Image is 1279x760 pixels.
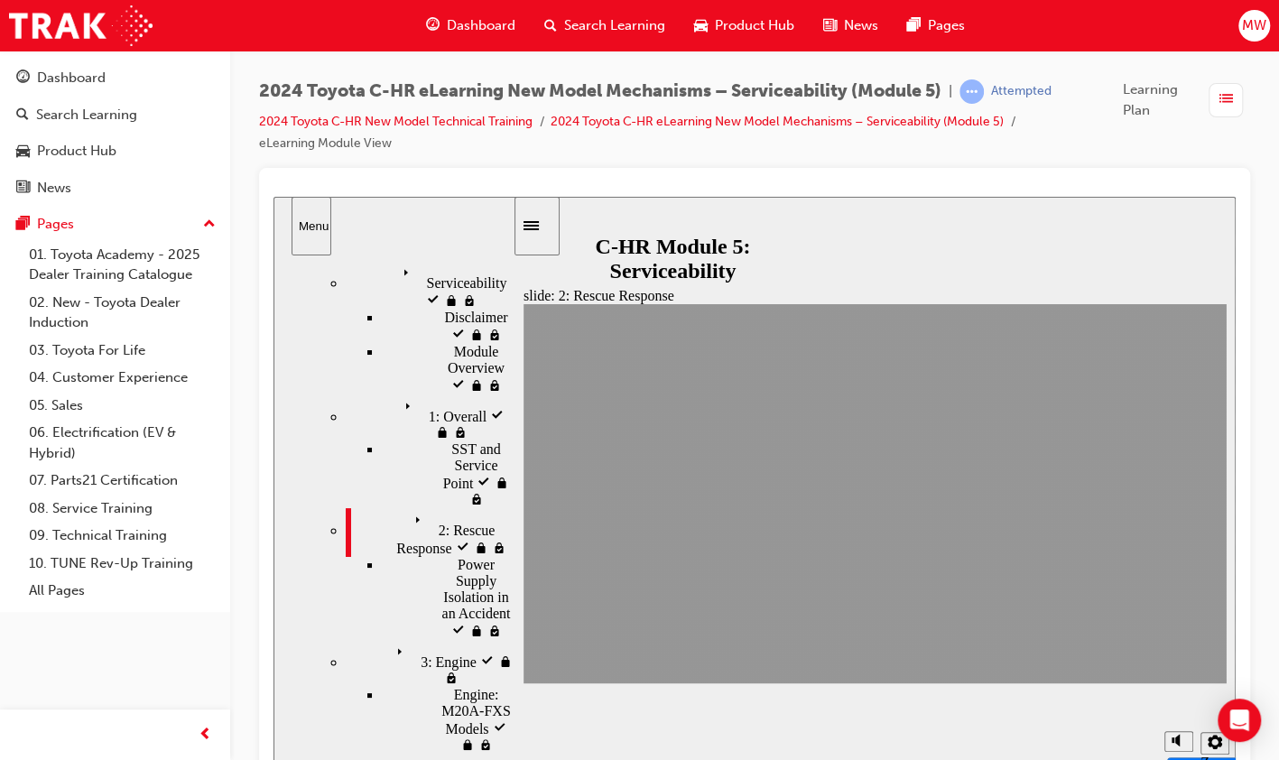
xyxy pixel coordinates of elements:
div: Menu [25,23,51,36]
span: car-icon [694,14,708,37]
a: News [7,171,223,205]
span: locked [200,344,218,359]
span: guage-icon [426,14,440,37]
div: SST and Service Point [108,245,239,311]
span: search-icon [544,14,557,37]
span: guage-icon [16,70,30,87]
span: news-icon [823,14,837,37]
div: News [37,178,71,199]
span: | [949,81,952,102]
button: Mute (Ctrl+Alt+M) [891,534,920,555]
a: All Pages [22,577,223,605]
a: 07. Parts21 Certification [22,467,223,495]
img: Trak [9,5,153,46]
span: visited [153,97,171,112]
span: visited [207,458,225,473]
div: 4: Electronic Shift Lever [72,557,239,606]
div: Pages [37,214,74,235]
button: DashboardSearch LearningProduct HubNews [7,58,223,208]
div: Dashboard [37,68,106,88]
label: Zoom to fit [927,558,961,606]
a: 04. Customer Experience [22,364,223,392]
span: 3: Engine [147,458,203,473]
a: car-iconProduct Hub [680,7,809,44]
span: Search Learning [564,15,665,36]
a: Product Hub [7,134,223,168]
input: volume [893,557,1009,571]
span: visited [178,181,196,197]
a: Search Learning [7,98,223,132]
span: visited, locked [196,295,210,310]
span: visited [182,344,200,359]
span: Engine: M20A-FXS Models [168,490,236,540]
span: locked [162,228,180,244]
span: Dashboard [447,15,515,36]
span: locked [196,131,214,146]
span: MW [1242,15,1266,36]
div: Search Learning [36,105,137,125]
a: 06. Electrification (EV & Hybrid) [22,419,223,467]
span: 2024 Toyota C-HR eLearning New Model Mechanisms – Serviceability (Module 5) [259,81,941,102]
span: pages-icon [907,14,921,37]
span: Product Hub [715,15,794,36]
div: Open Intercom Messenger [1218,699,1261,742]
span: visited, locked [214,131,228,146]
a: 10. TUNE Rev-Up Training [22,550,223,578]
span: pages-icon [16,217,30,233]
span: visited, locked [171,474,185,489]
span: visited, locked [214,181,228,197]
span: Module Overview [174,147,231,179]
button: MW [1238,10,1270,42]
div: 2: Rescue Response [72,311,239,360]
a: Dashboard [7,61,223,95]
span: learningRecordVerb_ATTEMPT-icon [959,79,984,104]
a: 09. Technical Training [22,522,223,550]
span: visited, locked [189,97,203,112]
span: Learning Plan [1123,79,1201,120]
a: pages-iconPages [893,7,979,44]
div: Power Supply Isolation in an Accident [108,360,239,443]
button: Pages [7,208,223,241]
div: Engine: M20A-FXS Models [108,490,239,557]
span: locked [196,181,214,197]
a: news-iconNews [809,7,893,44]
div: misc controls [882,519,954,578]
div: Module Overview [108,147,239,198]
button: Settings [927,535,956,558]
div: Attempted [991,83,1052,100]
span: locked [171,97,189,112]
span: visited, locked [180,228,194,244]
span: News [844,15,878,36]
a: 2024 Toyota C-HR eLearning New Model Mechanisms – Serviceability (Module 5) [551,114,1004,129]
li: eLearning Module View [259,134,392,154]
span: prev-icon [199,724,212,746]
a: search-iconSearch Learning [530,7,680,44]
a: guage-iconDashboard [412,7,530,44]
div: Disclaimer [108,113,239,147]
span: car-icon [16,144,30,160]
span: Serviceability [153,79,234,94]
div: 1: Overall [72,198,239,245]
a: 03. Toyota For Life [22,337,223,365]
a: 08. Service Training [22,495,223,523]
a: 05. Sales [22,392,223,420]
span: visited [178,131,196,146]
span: 1: Overall [155,212,213,227]
span: list-icon [1219,88,1233,111]
span: Pages [928,15,965,36]
div: Product Hub [37,141,116,162]
span: visited, locked [218,344,233,359]
div: Serviceability [72,64,239,113]
span: visited [178,427,196,442]
span: search-icon [16,107,29,124]
button: Learning Plan [1123,79,1250,120]
a: 01. Toyota Academy - 2025 Dealer Training Catalogue [22,241,223,289]
a: 02. New - Toyota Dealer Induction [22,289,223,337]
span: up-icon [203,213,216,236]
a: 2024 Toyota C-HR New Model Technical Training [259,114,533,129]
span: news-icon [16,181,30,197]
div: 3: Engine [72,443,239,490]
span: locked [225,458,239,473]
